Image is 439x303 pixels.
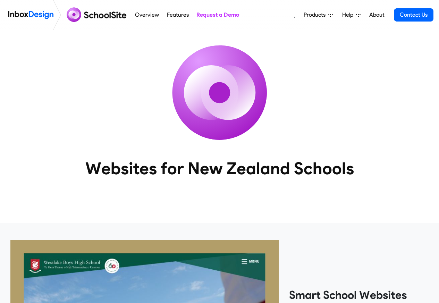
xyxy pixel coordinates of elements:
[165,8,191,22] a: Features
[342,11,356,19] span: Help
[133,8,161,22] a: Overview
[194,8,241,22] a: Request a Demo
[394,8,433,22] a: Contact Us
[55,158,385,179] heading: Websites for New Zealand Schools
[301,8,336,22] a: Products
[339,8,363,22] a: Help
[304,11,328,19] span: Products
[64,7,131,23] img: schoolsite logo
[367,8,386,22] a: About
[289,288,429,302] heading: Smart School Websites
[157,30,282,155] img: icon_schoolsite.svg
